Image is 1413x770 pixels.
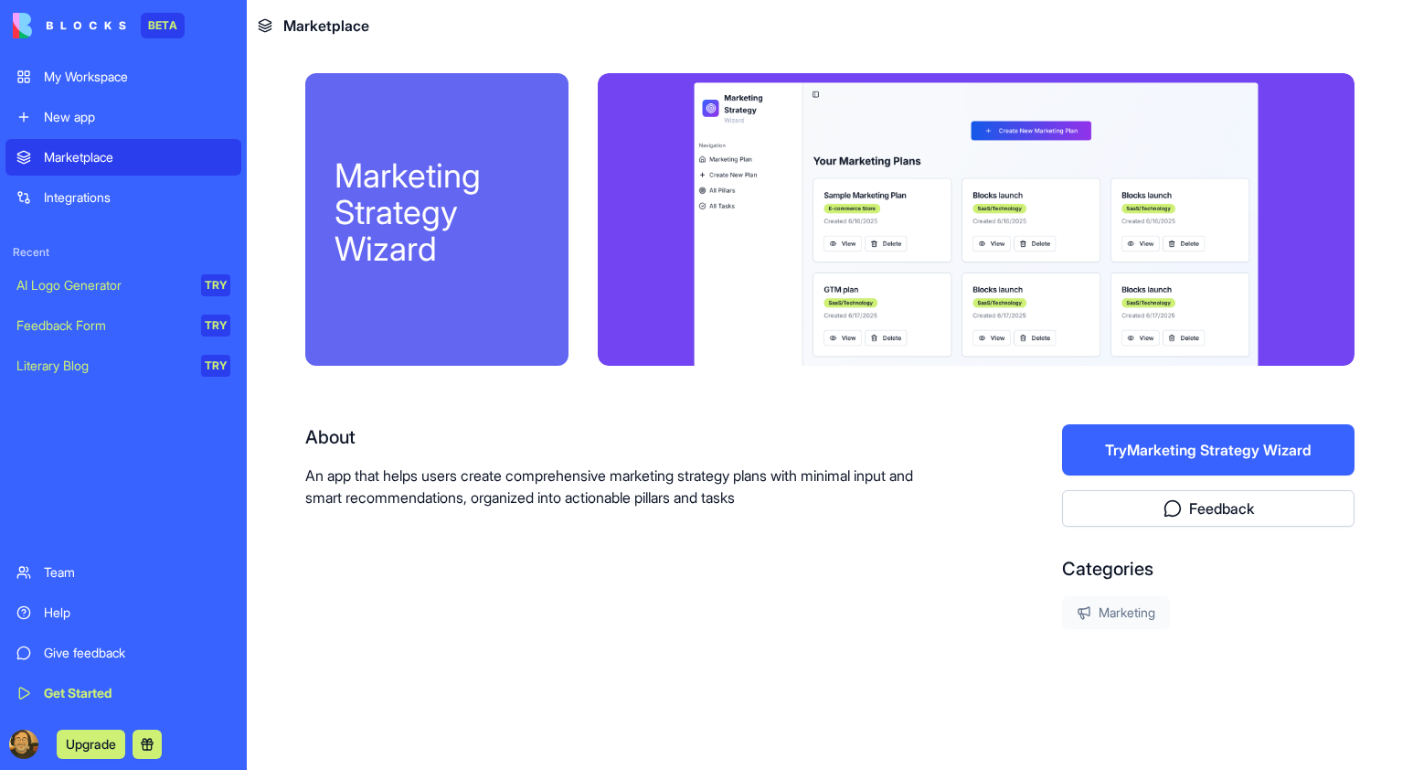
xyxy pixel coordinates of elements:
div: Get Started [44,684,230,702]
div: Integrations [44,188,230,207]
div: Marketing Strategy Wizard [335,157,539,267]
img: logo [13,13,126,38]
a: Literary BlogTRY [5,348,241,384]
a: Upgrade [57,734,125,753]
p: An app that helps users create comprehensive marketing strategy plans with minimal input and smar... [305,465,945,508]
a: My Workspace [5,59,241,95]
span: Marketplace [283,15,369,37]
a: Get Started [5,675,241,711]
div: TRY [201,355,230,377]
a: Marketplace [5,139,241,176]
a: New app [5,99,241,135]
div: My Workspace [44,68,230,86]
div: TRY [201,315,230,337]
div: Give feedback [44,644,230,662]
div: Help [44,604,230,622]
button: Feedback [1062,490,1355,527]
a: AI Logo GeneratorTRY [5,267,241,304]
div: AI Logo Generator [16,276,188,294]
a: BETA [13,13,185,38]
button: Upgrade [57,730,125,759]
a: Team [5,554,241,591]
div: TRY [201,274,230,296]
a: Give feedback [5,635,241,671]
div: Team [44,563,230,582]
button: TryMarketing Strategy Wizard [1062,424,1355,476]
div: Marketplace [44,148,230,166]
div: Feedback Form [16,316,188,335]
span: Recent [5,245,241,260]
div: About [305,424,945,450]
div: Marketing [1062,596,1170,629]
a: Integrations [5,179,241,216]
div: Categories [1062,556,1355,582]
a: Help [5,594,241,631]
div: New app [44,108,230,126]
img: ACg8ocKdX-XJkNnD_Jy17KKrG8rCzLZqpp8Ay7G3-JNIhSbQKY2SFGyPIw=s96-c [9,730,38,759]
div: BETA [141,13,185,38]
div: Literary Blog [16,357,188,375]
a: Feedback FormTRY [5,307,241,344]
